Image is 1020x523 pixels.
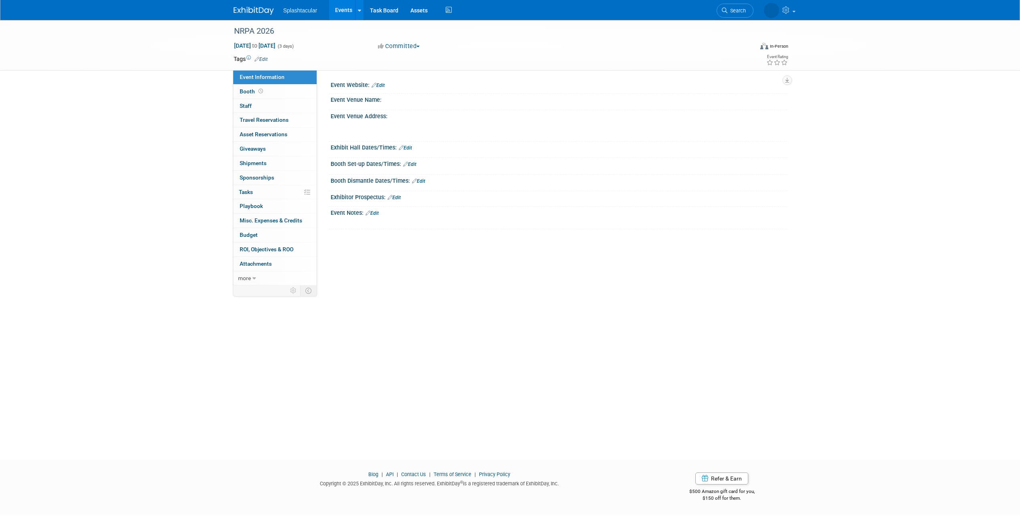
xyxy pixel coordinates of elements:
td: Personalize Event Tab Strip [287,285,301,296]
span: | [380,471,385,477]
img: Format-Inperson.png [760,43,768,49]
td: Tags [234,55,268,63]
span: | [427,471,432,477]
div: Booth Dismantle Dates/Times: [331,175,787,185]
a: Edit [399,145,412,151]
span: | [473,471,478,477]
span: Playbook [240,203,263,209]
span: Travel Reservations [240,117,289,123]
a: Misc. Expenses & Credits [233,214,317,228]
a: more [233,271,317,285]
div: $150 off for them. [657,495,787,502]
div: $500 Amazon gift card for you, [657,483,787,501]
a: Blog [368,471,378,477]
a: ROI, Objectives & ROO [233,242,317,256]
sup: ® [460,480,463,485]
div: NRPA 2026 [231,24,741,38]
a: Edit [403,162,416,167]
span: Misc. Expenses & Credits [240,217,302,224]
a: Shipments [233,156,317,170]
a: Edit [372,83,385,88]
a: Budget [233,228,317,242]
td: Toggle Event Tabs [300,285,317,296]
div: Copyright © 2025 ExhibitDay, Inc. All rights reserved. ExhibitDay is a registered trademark of Ex... [234,478,646,487]
img: ExhibitDay [234,7,274,15]
a: API [386,471,394,477]
span: Shipments [240,160,267,166]
a: Asset Reservations [233,127,317,141]
div: Exhibitor Prospectus: [331,191,787,202]
span: [DATE] [DATE] [234,42,276,49]
span: Giveaways [240,145,266,152]
span: (3 days) [277,44,294,49]
a: Sponsorships [233,171,317,185]
a: Contact Us [401,471,426,477]
span: to [251,42,259,49]
a: Edit [412,178,425,184]
div: Event Format [706,42,789,54]
a: Staff [233,99,317,113]
span: Search [727,8,746,14]
a: Refer & Earn [695,473,748,485]
span: Attachments [240,260,272,267]
span: Asset Reservations [240,131,287,137]
div: Event Venue Name: [331,94,787,104]
a: Privacy Policy [479,471,510,477]
div: Booth Set-up Dates/Times: [331,158,787,168]
div: In-Person [770,43,788,49]
a: Attachments [233,257,317,271]
a: Giveaways [233,142,317,156]
span: more [238,275,251,281]
span: Budget [240,232,258,238]
a: Edit [366,210,379,216]
a: Search [717,4,753,18]
a: Event Information [233,70,317,84]
a: Tasks [233,185,317,199]
a: Travel Reservations [233,113,317,127]
a: Edit [388,195,401,200]
div: Event Website: [331,79,787,89]
span: ROI, Objectives & ROO [240,246,293,252]
button: Committed [375,42,423,50]
span: Staff [240,103,252,109]
span: Sponsorships [240,174,274,181]
div: Event Notes: [331,207,787,217]
div: Exhibit Hall Dates/Times: [331,141,787,152]
a: Edit [254,57,268,62]
span: Tasks [239,189,253,195]
a: Booth [233,85,317,99]
span: Booth not reserved yet [257,88,265,94]
span: Booth [240,88,265,95]
div: Event Rating [766,55,788,59]
span: Splashtacular [283,7,317,14]
a: Playbook [233,199,317,213]
span: Event Information [240,74,285,80]
img: Trinity Lawson [764,3,779,18]
span: | [395,471,400,477]
a: Terms of Service [434,471,471,477]
div: Event Venue Address: [331,110,787,120]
